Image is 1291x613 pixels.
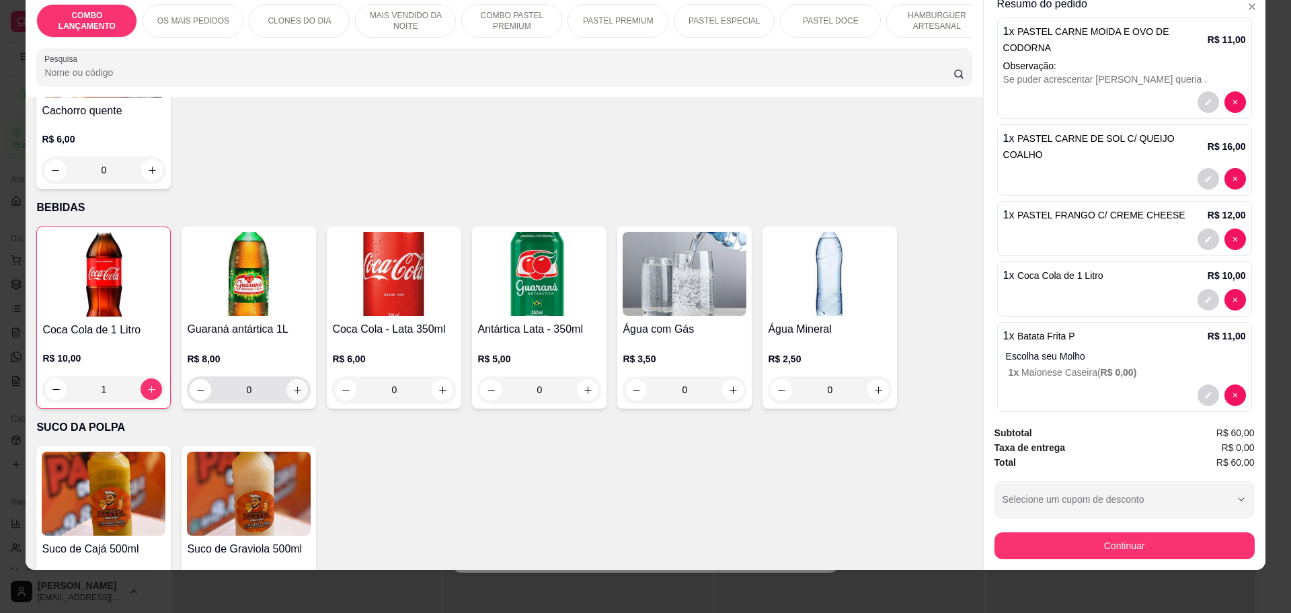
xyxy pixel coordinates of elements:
img: product-image [623,232,746,316]
img: product-image [42,233,165,317]
p: R$ 8,00 [187,352,311,366]
strong: Total [994,457,1016,468]
label: Pesquisa [44,53,82,65]
h4: Coca Cola de 1 Litro [42,322,165,338]
p: MAIS VENDIDO DA NOITE [366,10,444,32]
p: COMBO PASTEL PREMIUM [473,10,551,32]
button: decrease-product-quantity [1224,384,1246,406]
button: increase-product-quantity [722,379,744,401]
p: R$ 16,00 [1208,140,1246,153]
button: decrease-product-quantity [771,379,792,401]
button: decrease-product-quantity [44,159,66,181]
p: R$ 10,00 [1208,269,1246,282]
button: Continuar [994,532,1255,559]
img: product-image [332,232,456,316]
button: decrease-product-quantity [1224,289,1246,311]
button: decrease-product-quantity [1198,384,1219,406]
span: PASTEL CARNE MOIDA E OVO DE CODORNA [1003,26,1169,53]
button: increase-product-quantity [286,379,308,401]
button: increase-product-quantity [141,378,162,400]
button: decrease-product-quantity [190,379,211,401]
p: SUCO DA POLPA [36,419,972,436]
button: decrease-product-quantity [480,379,502,401]
span: Coca Cola de 1 Litro [1017,270,1103,281]
p: Observação: [1003,59,1246,73]
span: R$ 60,00 [1216,425,1255,440]
span: Batata Frita P [1017,331,1075,341]
h4: Suco de Graviola 500ml [187,541,311,557]
strong: Taxa de entrega [994,442,1066,453]
h4: Suco de Cajá 500ml [42,541,165,557]
p: COMBO LANÇAMENTO [48,10,126,32]
p: R$ 6,00 [332,352,456,366]
img: product-image [187,452,311,536]
h4: Guaraná antártica 1L [187,321,311,337]
img: product-image [768,232,892,316]
p: R$ 2,50 [768,352,892,366]
button: increase-product-quantity [577,379,598,401]
p: 1 x [1003,24,1208,56]
span: R$ 60,00 [1216,455,1255,470]
button: decrease-product-quantity [625,379,647,401]
button: increase-product-quantity [141,159,163,181]
strong: Subtotal [994,427,1032,438]
h4: Coca Cola - Lata 350ml [332,321,456,337]
button: decrease-product-quantity [1224,229,1246,250]
p: R$ 11,00 [1208,33,1246,46]
p: PASTEL PREMIUM [583,15,654,26]
p: Maionese Caseira ( [1009,366,1246,379]
p: 1 x [1003,130,1208,163]
button: decrease-product-quantity [1198,168,1219,190]
img: product-image [187,232,311,316]
h4: Cachorro quente [42,103,165,119]
p: R$ 11,00 [1208,329,1246,343]
img: product-image [477,232,601,316]
span: 1 x [1009,367,1021,378]
p: R$ 6,00 [42,132,165,146]
button: decrease-product-quantity [1198,91,1219,113]
button: decrease-product-quantity [45,378,67,400]
p: R$ 3,50 [623,352,746,366]
p: OS MAIS PEDIDOS [157,15,229,26]
input: Pesquisa [44,66,953,79]
p: HAMBURGUER ARTESANAL [898,10,976,32]
p: 1 x [1003,268,1103,284]
span: R$ 0,00 ) [1101,367,1137,378]
p: R$ 12,00 [1208,208,1246,222]
h4: Água Mineral [768,321,892,337]
span: R$ 0,00 [1222,440,1255,455]
span: PASTEL FRANGO C/ CREME CHEESE [1017,210,1185,220]
p: Escolha seu Molho [1006,350,1246,363]
p: R$ 5,00 [477,352,601,366]
button: decrease-product-quantity [335,379,356,401]
p: 1 x [1003,328,1075,344]
h4: Antártica Lata - 350ml [477,321,601,337]
span: PASTEL CARNE DE SOL C/ QUEIJO COALHO [1003,133,1175,160]
img: product-image [42,452,165,536]
button: decrease-product-quantity [1198,289,1219,311]
p: PASTEL ESPECIAL [689,15,760,26]
p: 1 x [1003,207,1185,223]
p: R$ 10,00 [42,352,165,365]
div: Se puder acrescentar [PERSON_NAME] queria . [1003,73,1246,86]
button: increase-product-quantity [432,379,453,401]
p: BEBIDAS [36,200,972,216]
button: Selecione um cupom de desconto [994,481,1255,518]
button: increase-product-quantity [867,379,889,401]
button: decrease-product-quantity [1198,229,1219,250]
button: decrease-product-quantity [1224,91,1246,113]
h4: Água com Gás [623,321,746,337]
p: PASTEL DOCE [803,15,859,26]
button: decrease-product-quantity [1224,168,1246,190]
p: CLONES DO DIA [268,15,331,26]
